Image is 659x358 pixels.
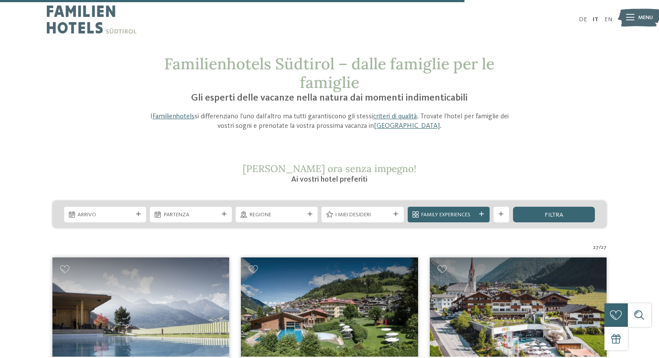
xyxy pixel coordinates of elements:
[579,16,587,23] a: DE
[373,113,417,120] a: criteri di qualità
[153,113,195,120] a: Familienhotels
[164,211,218,219] span: Partenza
[430,257,607,357] img: Cercate un hotel per famiglie? Qui troverete solo i migliori!
[593,244,599,251] span: 27
[243,162,416,175] span: [PERSON_NAME] ora senza impegno!
[545,212,563,218] span: filtra
[78,211,132,219] span: Arrivo
[374,123,440,130] a: [GEOGRAPHIC_DATA]
[421,211,476,219] span: Family Experiences
[599,244,601,251] span: /
[335,211,390,219] span: I miei desideri
[164,54,494,92] span: Familienhotels Südtirol – dalle famiglie per le famiglie
[291,176,367,183] span: Ai vostri hotel preferiti
[250,211,304,219] span: Regione
[52,257,229,357] img: Cercate un hotel per famiglie? Qui troverete solo i migliori!
[241,257,418,357] img: Cercate un hotel per famiglie? Qui troverete solo i migliori!
[604,16,612,23] a: EN
[191,93,467,103] span: Gli esperti delle vacanze nella natura dai momenti indimenticabili
[144,112,515,131] p: I si differenziano l’uno dall’altro ma tutti garantiscono gli stessi . Trovate l’hotel per famigl...
[593,16,598,23] a: IT
[638,14,653,22] span: Menu
[601,244,607,251] span: 27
